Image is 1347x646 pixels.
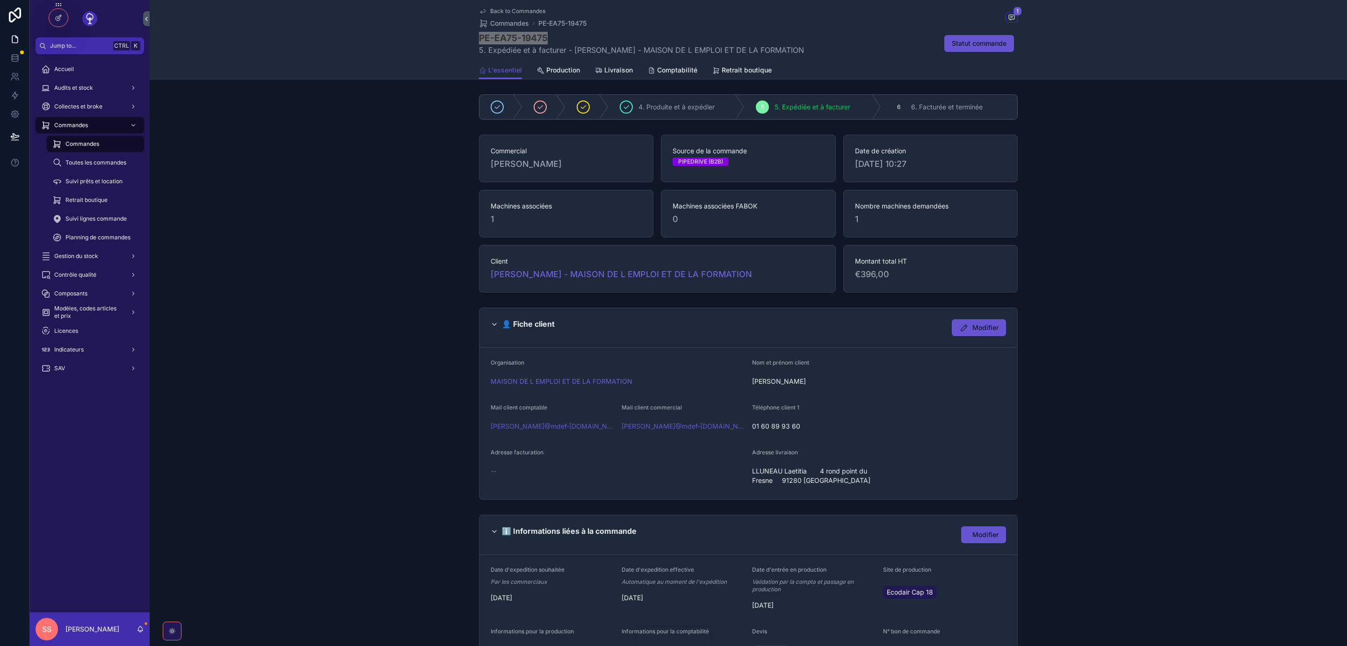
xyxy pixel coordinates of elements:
span: 0 [673,213,824,226]
span: Nom et prénom client [752,359,809,366]
button: Statut commande [944,35,1014,52]
span: Suivi lignes commande [65,215,127,223]
span: Planning de commandes [65,234,130,241]
span: [DATE] [752,601,876,610]
em: Automatique au moment de l'expédition [622,578,727,586]
span: Ecodair Cap 18 [887,588,933,597]
a: PE-EA75-19475 [538,19,587,28]
a: Back to Commandes [479,7,545,15]
span: Toutes les commandes [65,159,126,166]
div: scrollable content [30,54,150,389]
a: Toutes les commandes [47,154,144,171]
span: Téléphone client 1 [752,404,799,411]
span: Client [491,257,824,266]
span: Source de la commande [673,146,824,156]
span: N° bon de commande [883,628,940,635]
a: Audits et stock [36,79,144,96]
span: Collectes et broke [54,103,102,110]
span: Date de création [855,146,1006,156]
span: Informations pour la production [491,628,574,635]
a: Gestion du stock [36,248,144,265]
button: 1 [1006,12,1018,24]
a: Comptabilité [648,62,697,80]
span: 01 60 89 93 60 [752,422,876,431]
span: Composants [54,290,87,297]
span: Back to Commandes [490,7,545,15]
em: Par les commerciaux [491,578,547,586]
span: [PERSON_NAME] [491,158,562,171]
a: Commandes [36,117,144,134]
span: Devis [752,628,767,635]
span: [DATE] [491,593,614,603]
span: Comptabilité [657,65,697,75]
a: Planning de commandes [47,229,144,246]
button: Jump to...CtrlK [36,37,144,54]
h1: PE-EA75-19475 [479,32,804,44]
span: Machines associées [491,201,642,211]
a: L'essentiel [479,62,522,79]
span: [DATE] [622,593,745,603]
span: 1 [1013,7,1022,16]
a: Suivi prêts et location [47,173,144,190]
a: Commandes [479,19,529,28]
h2: 👤 Fiche client [502,319,555,329]
a: [PERSON_NAME] - MAISON DE L EMPLOI ET DE LA FORMATION [491,268,752,281]
span: Indicateurs [54,346,84,353]
span: Audits et stock [54,84,93,92]
span: Livraison [604,65,633,75]
span: Production [546,65,580,75]
span: Modèles, codes articles et prix [54,305,123,320]
a: Indicateurs [36,341,144,358]
a: Licences [36,323,144,339]
span: Commandes [490,19,529,28]
a: Production [537,62,580,80]
span: -- [491,467,496,476]
span: Site de production [883,566,931,573]
a: MAISON DE L EMPLOI ET DE LA FORMATION [491,377,632,386]
span: Date d'expedition effective [622,566,694,573]
span: Adresse facturation [491,449,543,456]
span: K [132,42,139,50]
span: Commandes [54,122,88,129]
span: 5. Expédiée et à facturer - [PERSON_NAME] - MAISON DE L EMPLOI ET DE LA FORMATION [479,44,804,56]
a: Suivi lignes commande [47,210,144,227]
span: Commandes [65,140,99,148]
a: [PERSON_NAME]@mdef‑[DOMAIN_NAME] [491,422,614,431]
a: Retrait boutique [712,62,772,80]
span: Contrôle qualité [54,271,96,279]
a: Ecodair Cap 18 [883,586,937,599]
span: Accueil [54,65,74,73]
span: 6 [897,103,900,111]
span: Suivi prêts et location [65,178,123,185]
a: [PERSON_NAME]@mdef‑[DOMAIN_NAME] [622,422,745,431]
h2: ℹ️ Informations liées à la commande [502,526,637,536]
em: Validation par la compta et passage en production [752,578,876,593]
button: Modifier [961,526,1006,543]
a: Contrôle qualité [36,266,144,283]
span: Licences [54,327,78,335]
div: PIPEDRIVE (B2B) [678,158,723,166]
span: L'essentiel [488,65,522,75]
span: 1 [855,213,1006,226]
span: 5. Expédiée et à facturer [775,102,850,112]
span: SAV [54,365,65,372]
img: App logo [82,11,97,26]
span: Date d'entrée en production [752,566,826,573]
span: Modifier [972,323,999,332]
span: 5 [761,103,764,111]
span: Informations pour la comptabilité [622,628,709,635]
span: Date d'expedition souhaitée [491,566,565,573]
span: Adresse livraison [752,449,798,456]
span: 4. Produite et à expédier [638,102,715,112]
span: Ctrl [113,41,130,50]
span: Retrait boutique [722,65,772,75]
span: [DATE] 10:27 [855,158,1006,171]
a: Retrait boutique [47,192,144,208]
a: Collectes et broke [36,98,144,115]
span: Modifier [972,530,999,539]
button: Modifier [952,319,1006,336]
span: Retrait boutique [65,196,108,204]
